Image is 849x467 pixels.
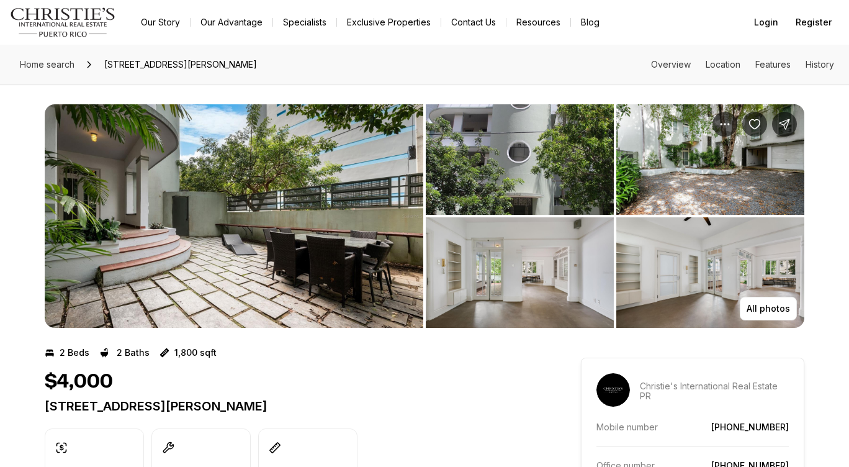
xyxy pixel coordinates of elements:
p: Christie's International Real Estate PR [640,381,789,401]
a: Exclusive Properties [337,14,441,31]
button: Login [747,10,786,35]
a: Skip to: History [806,59,834,70]
li: 2 of 6 [426,104,804,328]
a: Home search [15,55,79,75]
p: All photos [747,304,790,314]
button: Contact Us [441,14,506,31]
button: View image gallery [426,217,614,328]
a: Skip to: Overview [651,59,691,70]
button: View image gallery [616,104,804,215]
li: 1 of 6 [45,104,423,328]
span: Home search [20,59,74,70]
a: Skip to: Location [706,59,740,70]
a: Skip to: Features [755,59,791,70]
button: All photos [740,297,797,320]
a: Specialists [273,14,336,31]
h1: $4,000 [45,370,113,394]
button: Save Property: 603 CALLE ABOY #101 [742,112,767,137]
button: View image gallery [616,217,804,328]
p: 1,800 sqft [174,348,217,358]
div: Listing Photos [45,104,804,328]
span: Login [754,17,778,27]
a: Our Story [131,14,190,31]
a: Our Advantage [191,14,272,31]
button: Property options [712,112,737,137]
img: logo [10,7,116,37]
button: View image gallery [45,104,423,328]
nav: Page section menu [651,60,834,70]
button: View image gallery [426,104,614,215]
p: [STREET_ADDRESS][PERSON_NAME] [45,399,536,414]
p: 2 Baths [117,348,150,358]
a: Blog [571,14,609,31]
button: Register [788,10,839,35]
span: [STREET_ADDRESS][PERSON_NAME] [99,55,262,75]
p: Mobile number [596,422,658,432]
a: Resources [506,14,570,31]
button: Share Property: 603 CALLE ABOY #101 [772,112,797,137]
p: 2 Beds [60,348,89,358]
span: Register [796,17,832,27]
